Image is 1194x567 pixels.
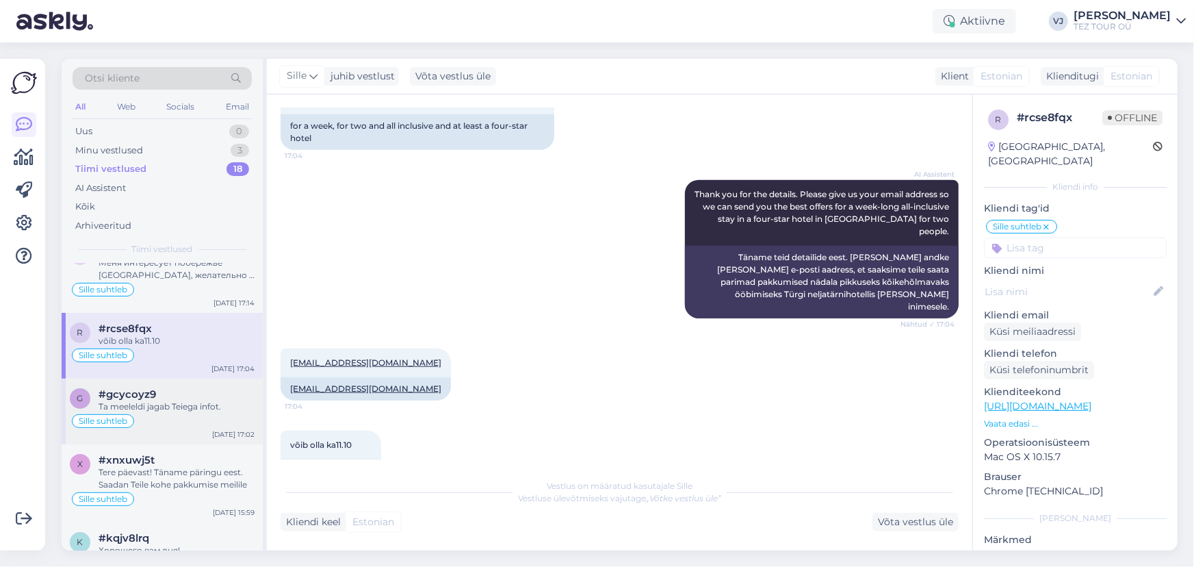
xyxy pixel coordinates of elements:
div: Хорошего вам дня! [99,544,255,557]
div: [DATE] 17:14 [213,298,255,308]
div: AI Assistent [75,181,126,195]
div: Web [114,98,138,116]
span: Sille suhtleb [993,223,1041,231]
span: r [996,114,1002,125]
div: 3 [231,144,249,157]
div: Uus [75,125,92,138]
p: Mac OS X 10.15.7 [984,450,1167,464]
p: Chrome [TECHNICAL_ID] [984,484,1167,499]
span: Vestluse ülevõtmiseks vajutage [518,493,721,503]
span: 17:04 [285,151,336,161]
div: Socials [164,98,197,116]
span: Sille suhtleb [79,495,127,503]
span: Tiimi vestlused [132,243,193,255]
span: Estonian [1111,69,1152,84]
p: Brauser [984,470,1167,484]
span: #xnxuwj5t [99,454,155,466]
span: Nähtud ✓ 17:04 [900,319,955,329]
span: #rcse8fqx [99,323,152,335]
p: Kliendi telefon [984,346,1167,361]
a: [URL][DOMAIN_NAME] [984,400,1091,412]
div: All [73,98,88,116]
div: Arhiveeritud [75,219,131,233]
a: [PERSON_NAME]TEZ TOUR OÜ [1074,10,1186,32]
div: Klienditugi [1041,69,1099,84]
p: Märkmed [984,533,1167,547]
span: #gcycoyz9 [99,388,156,401]
div: Kliendi info [984,181,1167,193]
div: Küsi meiliaadressi [984,323,1081,341]
span: Otsi kliente [85,71,140,86]
span: Sille [287,68,307,84]
span: Sille suhtleb [79,286,127,294]
span: Thank you for the details. Please give us your email address so we can send you the best offers f... [695,189,951,236]
p: Kliendi nimi [984,264,1167,278]
p: Kliendi tag'id [984,201,1167,216]
div: TEZ TOUR OÜ [1074,21,1171,32]
img: Askly Logo [11,70,37,96]
div: Minu vestlused [75,144,143,157]
span: Estonian [981,69,1022,84]
div: Ta meeleldi jagab Teiega infot. [99,401,255,413]
i: „Võtke vestlus üle” [646,493,721,503]
div: [DATE] 17:02 [212,429,255,440]
span: r [77,327,83,338]
div: [PERSON_NAME] [984,512,1167,525]
span: Sille suhtleb [79,417,127,425]
span: Offline [1102,110,1163,125]
span: #kqjv8lrq [99,532,149,544]
div: Tere päevast! Täname päringu eest. Saadan Teile kohe pakkumise meilile [99,466,255,491]
p: Klienditeekond [984,385,1167,399]
span: Sille suhtleb [79,351,127,360]
div: for a week, for two and all inclusive and at least a four-star hotel [281,114,554,150]
div: 0 [229,125,249,138]
span: AI Assistent [903,169,955,179]
div: Võta vestlus üle [410,67,496,86]
div: Võta vestlus üle [872,513,959,531]
a: [EMAIL_ADDRESS][DOMAIN_NAME] [290,357,441,368]
div: Email [223,98,252,116]
div: Kliendi keel [281,515,341,529]
span: 17:04 [285,401,336,412]
span: k [77,537,83,547]
div: [PERSON_NAME] [1074,10,1171,21]
span: võib olla ka11.10 [290,440,352,450]
span: x [77,459,83,469]
div: [DATE] 15:59 [213,507,255,518]
p: Kliendi email [984,308,1167,323]
div: # rcse8fqx [1017,110,1102,126]
input: Lisa tag [984,238,1167,258]
div: Kõik [75,200,95,214]
span: Estonian [352,515,394,529]
div: juhib vestlust [325,69,395,84]
div: Aktiivne [933,9,1016,34]
div: võib olla ka11.10 [99,335,255,347]
div: Klient [935,69,969,84]
a: [EMAIL_ADDRESS][DOMAIN_NAME] [290,383,441,394]
div: Tiimi vestlused [75,162,146,176]
input: Lisa nimi [985,284,1151,299]
p: Operatsioonisüsteem [984,436,1167,450]
div: VJ [1049,12,1068,31]
div: [GEOGRAPHIC_DATA], [GEOGRAPHIC_DATA] [988,140,1153,168]
span: Vestlus on määratud kasutajale Sille [547,481,692,491]
p: Vaata edasi ... [984,418,1167,430]
div: 18 [226,162,249,176]
div: Küsi telefoninumbrit [984,361,1094,379]
span: g [77,393,83,403]
div: Täname teid detailide eest. [PERSON_NAME] andke [PERSON_NAME] e-posti aadress, et saaksime teile ... [685,246,959,318]
div: [DATE] 17:04 [211,364,255,374]
div: Меня интересует побережье [GEOGRAPHIC_DATA], желательно в сторону [GEOGRAPHIC_DATA] или сам Кемер... [99,257,255,281]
